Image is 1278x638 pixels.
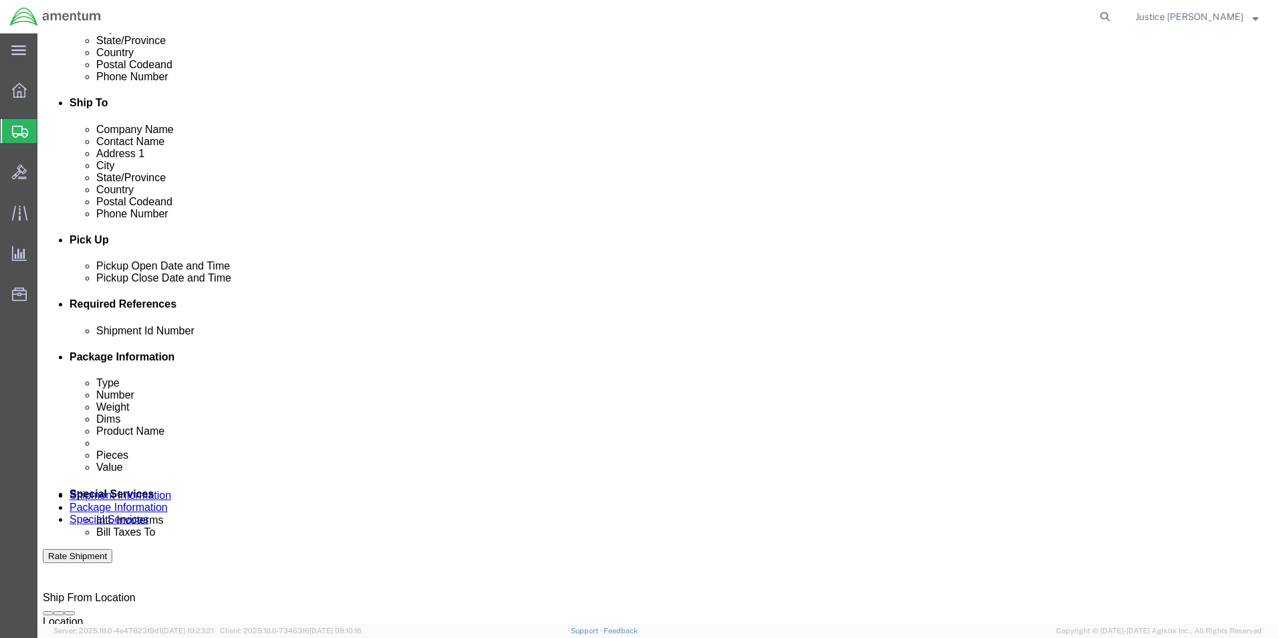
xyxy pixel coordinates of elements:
[1056,625,1262,637] span: Copyright © [DATE]-[DATE] Agistix Inc., All Rights Reserved
[1135,9,1259,25] button: Justice [PERSON_NAME]
[220,627,362,635] span: Client: 2025.18.0-7346316
[604,627,638,635] a: Feedback
[9,7,102,27] img: logo
[309,627,362,635] span: [DATE] 08:10:16
[53,627,214,635] span: Server: 2025.18.0-4e47823f9d1
[1136,9,1243,24] span: Justice Milliganhill
[162,627,214,635] span: [DATE] 10:23:21
[571,627,604,635] a: Support
[37,33,1278,624] iframe: FS Legacy Container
